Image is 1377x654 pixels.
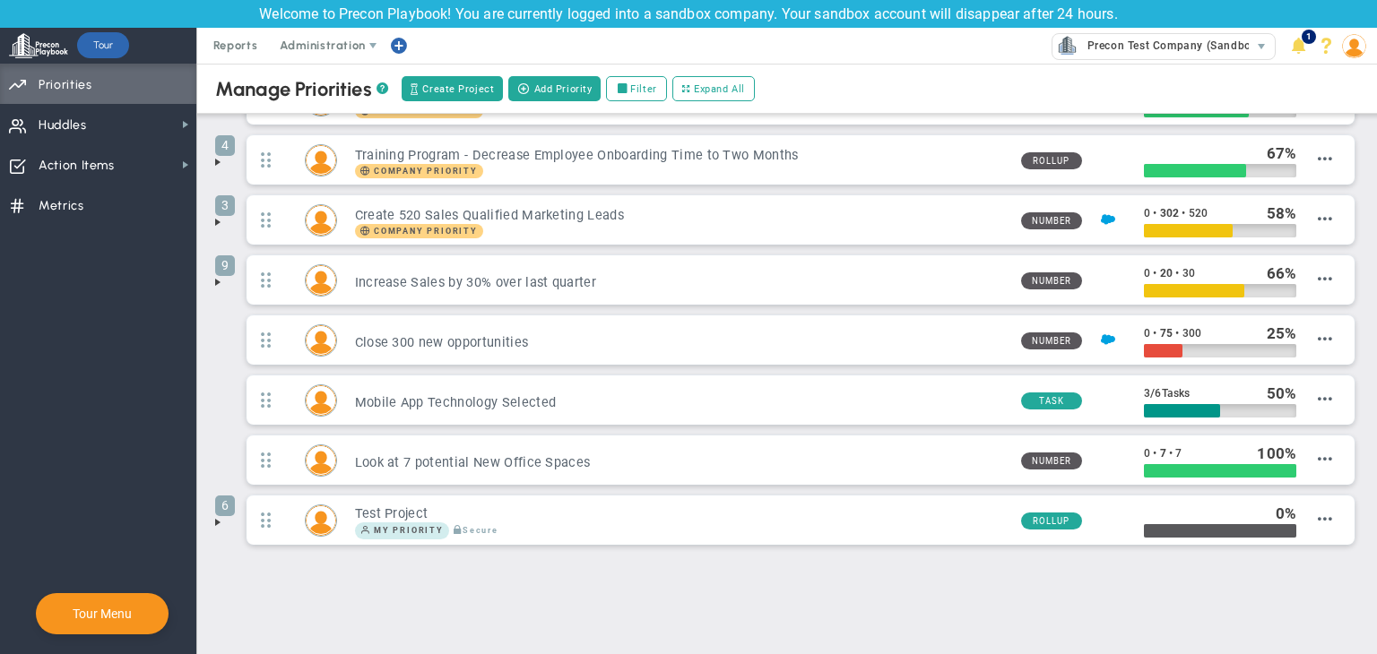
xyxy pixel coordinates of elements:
[39,187,84,225] span: Metrics
[374,167,478,176] span: Company Priority
[355,334,1007,351] h3: Close 300 new opportunities
[1267,263,1297,283] div: %
[1267,383,1297,403] div: %
[305,444,337,477] div: Tom Johnson
[1189,207,1208,219] span: 520
[1169,447,1173,460] span: •
[1160,207,1179,219] span: 302
[355,522,449,539] span: My Priority
[355,505,1007,522] h3: Test Project
[1267,204,1285,222] span: 58
[306,385,336,416] img: Lucy Rodriguez
[39,66,92,104] span: Priorities
[1078,34,1261,57] span: Precon Test Company (Sandbox)
[1276,504,1285,522] span: 0
[1257,443,1296,463] div: %
[1144,267,1150,280] span: 0
[67,606,137,622] button: Tour Menu
[1153,327,1156,340] span: •
[215,77,388,101] div: Manage Priorities
[1267,203,1297,223] div: %
[1160,447,1166,460] span: 7
[1021,272,1082,289] span: Number
[1021,332,1082,349] span: Number
[1144,447,1150,460] span: 0
[1267,264,1285,282] span: 66
[1182,327,1201,340] span: 300
[534,82,593,97] span: Add Priority
[1312,28,1340,64] li: Help & Frequently Asked Questions (FAQ)
[1021,512,1082,529] span: Rollup
[305,144,337,176] div: Lisa Jenkins
[1144,327,1150,340] span: 0
[1162,387,1191,400] span: Tasks
[1153,207,1156,219] span: •
[1249,34,1275,59] span: select
[1175,327,1179,340] span: •
[1144,207,1150,219] span: 0
[305,324,337,357] div: Mark Collins
[1160,327,1173,340] span: 75
[215,495,235,516] span: 6
[1182,267,1195,280] span: 30
[402,76,503,101] button: Create Project
[1267,384,1285,402] span: 50
[606,76,666,101] label: Filter
[422,82,494,97] span: Create Project
[305,264,337,297] div: Katie Williams
[1267,324,1285,342] span: 25
[1160,267,1173,280] span: 20
[463,522,498,539] span: Secure
[280,39,365,52] span: Administration
[1056,34,1078,56] img: 33513.Company.photo
[1021,152,1082,169] span: Rollup
[305,384,337,417] div: Lucy Rodriguez
[355,274,1007,291] h3: Increase Sales by 30% over last quarter
[355,224,483,238] span: Company Priority
[1257,444,1284,462] span: 100
[694,82,745,97] span: Expand All
[1021,452,1082,469] span: Number
[1153,447,1156,460] span: •
[306,205,336,236] img: Sudhir Dakshinamurthy
[305,504,337,537] div: Chandrika A
[39,147,115,185] span: Action Items
[1175,267,1179,280] span: •
[1276,503,1296,523] div: %
[454,522,498,539] div: Secure
[1021,392,1082,409] span: Task
[39,107,87,144] span: Huddles
[1285,28,1312,64] li: Announcements
[355,164,483,178] span: Company Priority
[1267,144,1285,162] span: 67
[1144,387,1190,400] span: 3 6
[355,207,1007,224] h3: Create 520 Sales Qualified Marketing Leads
[1153,267,1156,280] span: •
[508,76,601,101] button: Add Priority
[1101,332,1115,347] img: Salesforce Enabled<br />Sandbox: Quarterly Leads and Opportunities
[1267,143,1297,163] div: %
[1021,212,1082,229] span: Number
[1175,447,1182,460] span: 7
[1302,30,1316,44] span: 1
[1267,323,1297,343] div: %
[1101,212,1115,227] img: Salesforce Enabled<br />Sandbox: Quarterly Leads and Opportunities
[215,135,235,156] span: 4
[374,227,478,236] span: Company Priority
[355,147,1007,164] h3: Training Program - Decrease Employee Onboarding Time to Two Months
[306,145,336,176] img: Lisa Jenkins
[1182,207,1185,219] span: •
[305,204,337,237] div: Sudhir Dakshinamurthy
[374,526,444,535] span: My Priority
[215,195,235,216] span: 3
[355,394,1007,411] h3: Mobile App Technology Selected
[306,325,336,356] img: Mark Collins
[1150,386,1155,400] span: /
[204,28,267,64] span: Reports
[306,505,336,536] img: Chandrika A
[672,76,755,101] button: Expand All
[1342,34,1366,58] img: 202891.Person.photo
[306,445,336,476] img: Tom Johnson
[306,265,336,296] img: Katie Williams
[215,255,235,276] span: 9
